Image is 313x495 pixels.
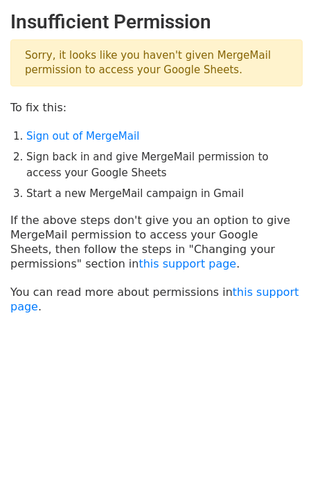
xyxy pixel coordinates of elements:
iframe: Chat Widget [244,429,313,495]
p: If the above steps don't give you an option to give MergeMail permission to access your Google Sh... [10,213,303,271]
li: Sign back in and give MergeMail permission to access your Google Sheets [26,149,303,180]
h2: Insufficient Permission [10,10,303,34]
a: this support page [10,286,299,313]
a: Sign out of MergeMail [26,130,139,142]
p: You can read more about permissions in . [10,285,303,314]
p: Sorry, it looks like you haven't given MergeMail permission to access your Google Sheets. [10,39,303,86]
p: To fix this: [10,100,303,115]
li: Start a new MergeMail campaign in Gmail [26,186,303,202]
a: this support page [138,257,236,270]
